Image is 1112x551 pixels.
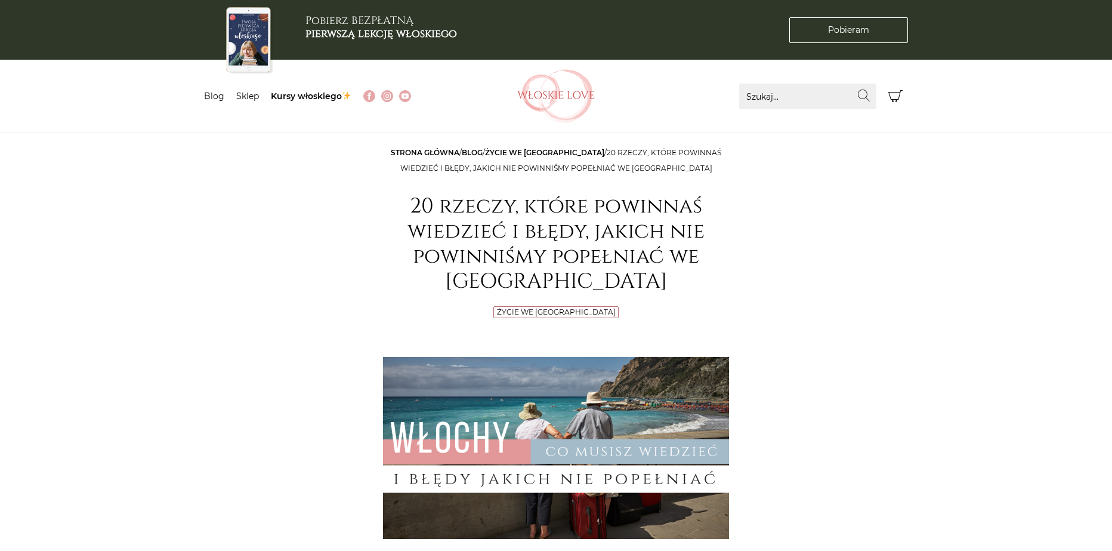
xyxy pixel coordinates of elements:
[305,14,457,40] h3: Pobierz BEZPŁATNĄ
[204,91,224,101] a: Blog
[828,24,869,36] span: Pobieram
[236,91,259,101] a: Sklep
[462,148,483,157] a: Blog
[497,307,616,316] a: Życie we [GEOGRAPHIC_DATA]
[271,91,351,101] a: Kursy włoskiego
[882,84,908,109] button: Koszyk
[789,17,908,43] a: Pobieram
[305,26,457,41] b: pierwszą lekcję włoskiego
[517,69,595,123] img: Włoskielove
[383,194,729,294] h1: 20 rzeczy, które powinnaś wiedzieć i błędy, jakich nie powinniśmy popełniać we [GEOGRAPHIC_DATA]
[485,148,604,157] a: Życie we [GEOGRAPHIC_DATA]
[391,148,721,173] span: / / /
[391,148,459,157] a: Strona główna
[342,91,351,100] img: ✨
[739,84,876,109] input: Szukaj...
